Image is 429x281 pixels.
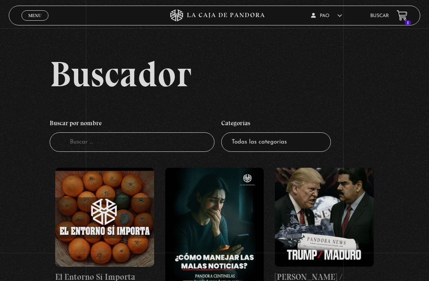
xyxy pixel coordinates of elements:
[311,14,342,18] span: Pao
[28,13,41,18] span: Menu
[50,56,420,92] h2: Buscador
[370,14,389,18] a: Buscar
[221,116,331,132] h4: Categorías
[50,116,214,132] h4: Buscar por nombre
[26,20,44,25] span: Cerrar
[397,10,408,21] a: 1
[405,20,411,25] span: 1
